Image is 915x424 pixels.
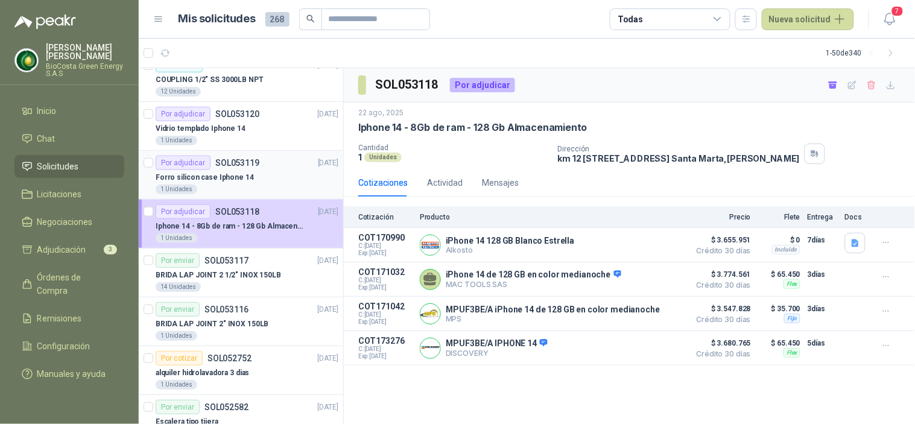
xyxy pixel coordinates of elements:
[450,78,515,92] div: Por adjudicar
[758,302,800,316] p: $ 35.700
[46,63,124,77] p: BioCosta Green Energy S.A.S
[204,256,249,265] p: SOL053117
[446,314,660,323] p: MPS
[758,267,800,282] p: $ 65.450
[318,255,338,267] p: [DATE]
[358,284,413,291] span: Exp: [DATE]
[446,349,548,358] p: DISCOVERY
[784,279,800,289] div: Flex
[15,49,38,72] img: Company Logo
[156,253,200,268] div: Por enviar
[156,107,211,121] div: Por adjudicar
[179,10,256,28] h1: Mis solicitudes
[879,8,901,30] button: 7
[446,280,621,289] p: MAC TOOLS SAS
[358,121,587,134] p: Iphone 14 - 8Gb de ram - 128 Gb Almacenamiento
[420,235,440,255] img: Company Logo
[318,109,338,120] p: [DATE]
[691,233,751,247] span: $ 3.655.951
[37,132,55,145] span: Chat
[215,110,259,118] p: SOL053120
[14,210,124,233] a: Negociaciones
[37,340,90,353] span: Configuración
[156,185,197,194] div: 1 Unidades
[37,243,86,256] span: Adjudicación
[358,346,413,353] span: C: [DATE]
[265,12,290,27] span: 268
[318,402,338,413] p: [DATE]
[762,8,854,30] button: Nueva solicitud
[358,318,413,326] span: Exp: [DATE]
[14,307,124,330] a: Remisiones
[156,74,264,86] p: COUPLING 1/2" SS 3000LB NPT
[446,236,575,245] p: iPhone 14 128 GB Blanco Estrella
[358,336,413,346] p: COT173276
[446,245,575,255] p: Alkosto
[156,351,203,365] div: Por cotizar
[14,335,124,358] a: Configuración
[14,183,124,206] a: Licitaciones
[14,155,124,178] a: Solicitudes
[358,213,413,221] p: Cotización
[139,346,343,395] a: Por cotizarSOL052752[DATE] alquiler hidrolavadora 3 dias1 Unidades
[37,271,113,297] span: Órdenes de Compra
[618,13,643,26] div: Todas
[808,267,838,282] p: 3 días
[306,14,315,23] span: search
[318,157,338,169] p: [DATE]
[204,403,249,411] p: SOL052582
[376,75,440,94] h3: SOL053118
[558,153,800,163] p: km 12 [STREET_ADDRESS] Santa Marta , [PERSON_NAME]
[139,53,343,102] a: En tránsitoSOL053121[DATE] COUPLING 1/2" SS 3000LB NPT12 Unidades
[318,206,338,218] p: [DATE]
[691,336,751,350] span: $ 3.680.765
[46,43,124,60] p: [PERSON_NAME] [PERSON_NAME]
[358,277,413,284] span: C: [DATE]
[156,331,197,341] div: 1 Unidades
[156,87,201,97] div: 12 Unidades
[358,311,413,318] span: C: [DATE]
[37,367,106,381] span: Manuales y ayuda
[207,61,252,69] p: SOL053121
[37,312,82,325] span: Remisiones
[358,267,413,277] p: COT171032
[14,100,124,122] a: Inicio
[156,172,254,183] p: Forro silicon case Iphone 14
[358,242,413,250] span: C: [DATE]
[772,245,800,255] div: Incluido
[139,200,343,248] a: Por adjudicarSOL053118[DATE] Iphone 14 - 8Gb de ram - 128 Gb Almacenamiento1 Unidades
[14,127,124,150] a: Chat
[558,145,800,153] p: Dirección
[784,348,800,358] div: Flex
[446,338,548,349] p: MPUF3BE/A IPHONE 14
[358,353,413,360] span: Exp: [DATE]
[37,104,57,118] span: Inicio
[318,353,338,364] p: [DATE]
[37,188,82,201] span: Licitaciones
[691,316,751,323] span: Crédito 30 días
[156,233,197,243] div: 1 Unidades
[691,247,751,255] span: Crédito 30 días
[104,245,117,255] span: 3
[691,213,751,221] p: Precio
[482,176,519,189] div: Mensajes
[14,266,124,302] a: Órdenes de Compra
[139,102,343,151] a: Por adjudicarSOL053120[DATE] Vidrio templado Iphone 141 Unidades
[156,318,269,330] p: BRIDA LAP JOINT 2" INOX 150LB
[215,159,259,167] p: SOL053119
[156,221,306,232] p: Iphone 14 - 8Gb de ram - 128 Gb Almacenamiento
[358,144,548,152] p: Cantidad
[358,233,413,242] p: COT170990
[37,160,79,173] span: Solicitudes
[691,350,751,358] span: Crédito 30 días
[156,302,200,317] div: Por enviar
[358,176,408,189] div: Cotizaciones
[139,297,343,346] a: Por enviarSOL053116[DATE] BRIDA LAP JOINT 2" INOX 150LB1 Unidades
[427,176,463,189] div: Actividad
[446,305,660,314] p: MPUF3BE/A iPhone 14 de 128 GB en color medianoche
[364,153,402,162] div: Unidades
[808,336,838,350] p: 5 días
[758,336,800,350] p: $ 65.450
[156,400,200,414] div: Por enviar
[826,43,901,63] div: 1 - 50 de 340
